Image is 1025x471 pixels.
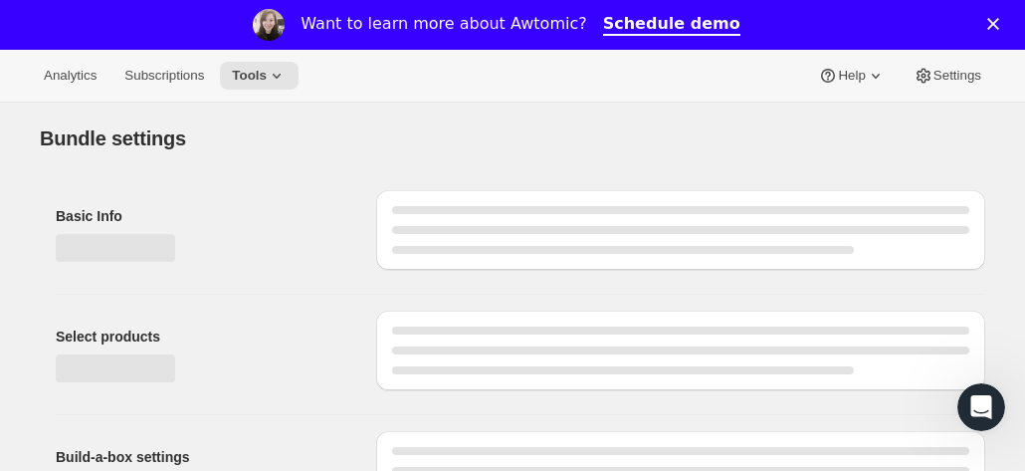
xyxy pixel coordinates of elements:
button: Settings [902,62,993,90]
h2: Select products [56,327,344,347]
span: Subscriptions [124,68,204,84]
h2: Basic Info [56,206,344,226]
button: Tools [220,62,299,90]
img: Profile image for Emily [253,9,285,41]
button: Subscriptions [112,62,216,90]
div: Want to learn more about Awtomic? [301,14,586,34]
a: Schedule demo [603,14,740,36]
button: Analytics [32,62,108,90]
button: Help [806,62,897,90]
h1: Bundle settings [40,126,186,150]
div: Close [987,18,1007,30]
span: Settings [933,68,981,84]
iframe: Intercom live chat [957,383,1005,431]
h2: Build-a-box settings [56,447,344,467]
span: Help [838,68,865,84]
span: Tools [232,68,267,84]
span: Analytics [44,68,97,84]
